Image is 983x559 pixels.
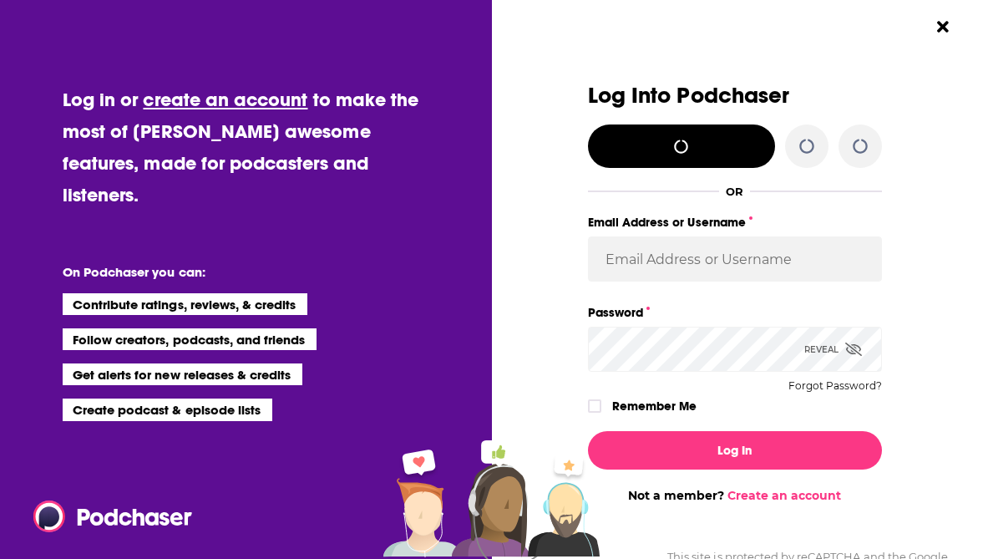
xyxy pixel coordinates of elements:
[588,84,882,108] h3: Log Into Podchaser
[63,264,397,280] li: On Podchaser you can:
[63,363,302,385] li: Get alerts for new releases & credits
[588,488,882,503] div: Not a member?
[33,501,180,532] a: Podchaser - Follow, Share and Rate Podcasts
[804,327,862,372] div: Reveal
[726,185,743,198] div: OR
[612,395,697,417] label: Remember Me
[63,328,317,350] li: Follow creators, podcasts, and friends
[33,501,194,532] img: Podchaser - Follow, Share and Rate Podcasts
[63,293,308,315] li: Contribute ratings, reviews, & credits
[727,488,841,503] a: Create an account
[588,211,882,233] label: Email Address or Username
[927,11,959,43] button: Close Button
[63,399,272,420] li: Create podcast & episode lists
[588,302,882,323] label: Password
[588,431,882,470] button: Log In
[143,88,307,111] a: create an account
[788,380,882,392] button: Forgot Password?
[588,236,882,282] input: Email Address or Username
